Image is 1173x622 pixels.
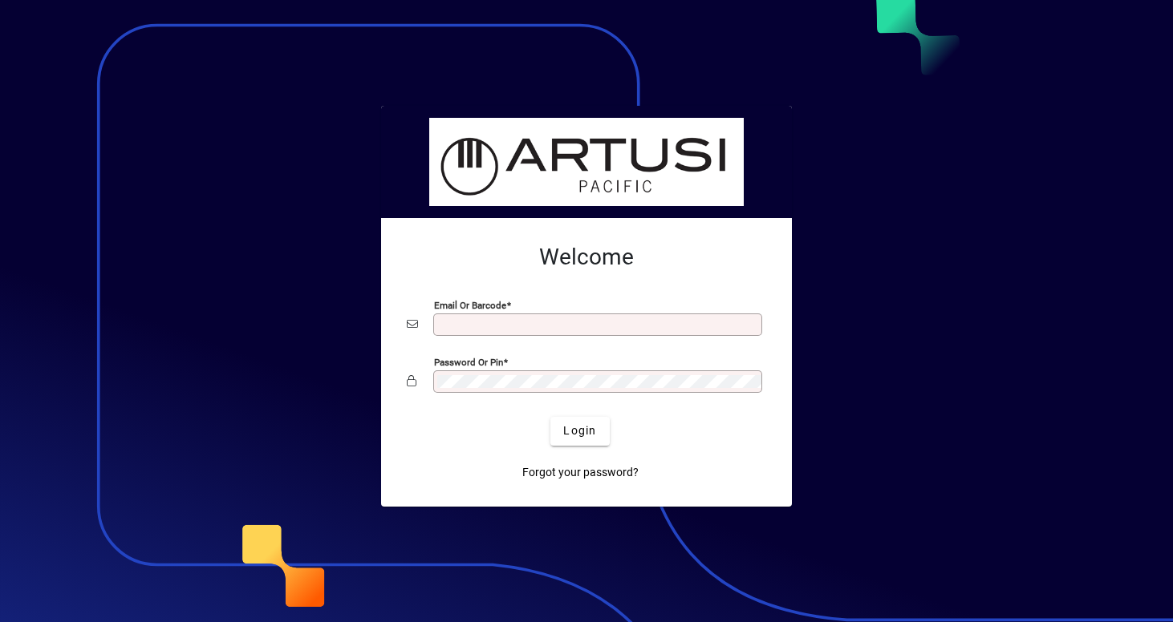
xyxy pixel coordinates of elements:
[550,417,609,446] button: Login
[516,458,645,487] a: Forgot your password?
[434,299,506,310] mat-label: Email or Barcode
[522,464,639,481] span: Forgot your password?
[563,422,596,439] span: Login
[434,356,503,367] mat-label: Password or Pin
[407,244,766,271] h2: Welcome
